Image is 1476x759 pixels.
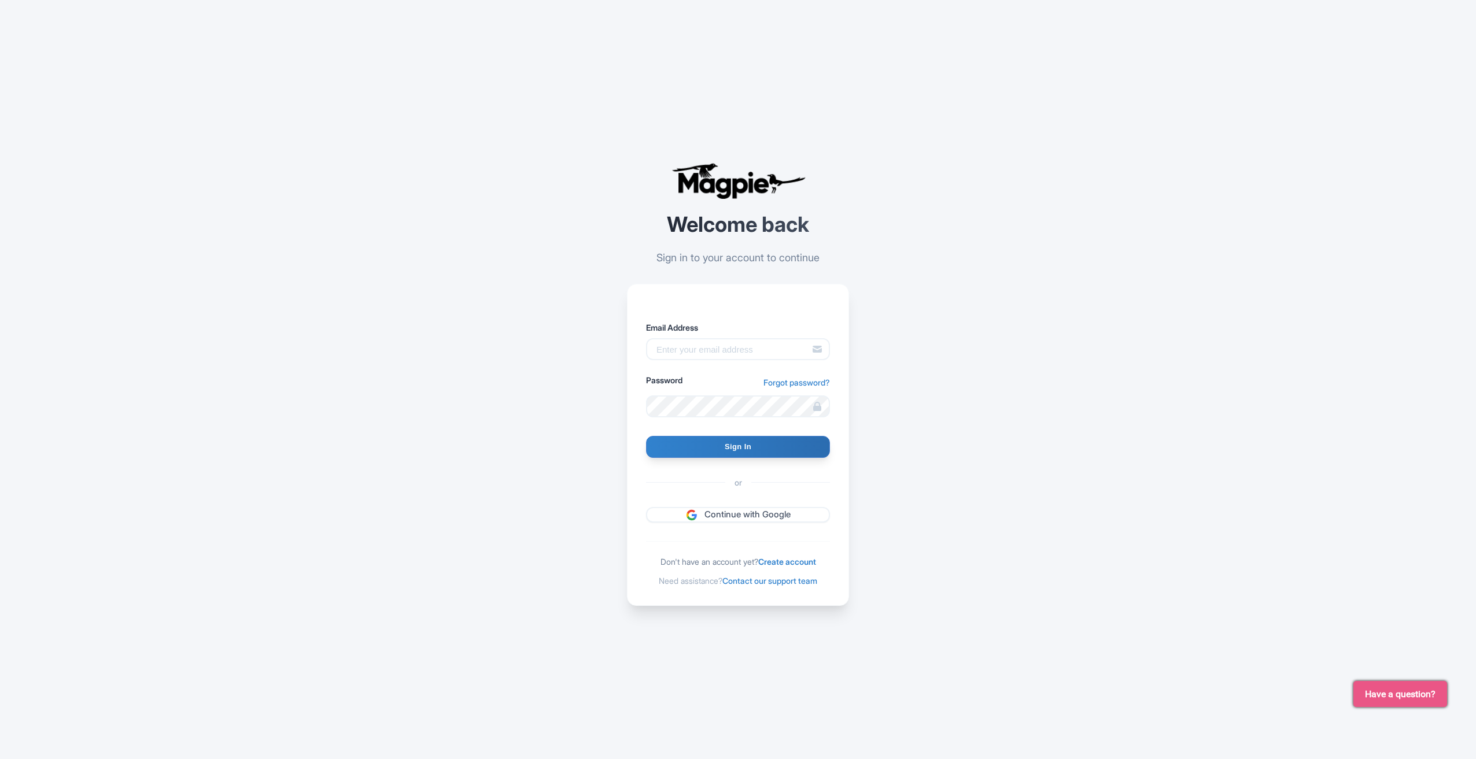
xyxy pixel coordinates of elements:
button: Have a question? [1353,681,1447,707]
p: Sign in to your account to continue [627,250,849,265]
a: Contact our support team [722,576,817,586]
span: Have a question? [1365,687,1436,701]
label: Email Address [646,321,830,334]
img: logo-ab69f6fb50320c5b225c76a69d11143b.png [669,162,807,199]
div: Need assistance? [646,575,830,587]
span: or [725,476,751,488]
a: Create account [758,557,816,567]
a: Forgot password? [763,376,830,388]
label: Password [646,374,682,386]
input: Enter your email address [646,338,830,360]
h2: Welcome back [627,213,849,236]
a: Continue with Google [646,507,830,523]
div: Don't have an account yet? [646,556,830,568]
input: Sign In [646,436,830,458]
